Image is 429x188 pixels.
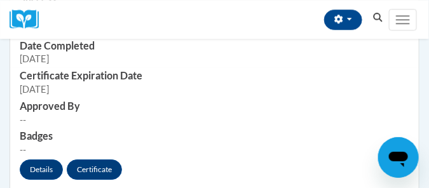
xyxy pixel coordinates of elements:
a: Cox Campus [10,10,48,29]
h3: Date Completed [20,39,409,53]
iframe: Button to launch messaging window [378,137,419,178]
a: Details button [20,159,63,180]
td: -- [10,128,419,158]
h3: Certificate Expiration Date [20,69,409,83]
h3: Badges [20,129,409,144]
button: Search [369,10,388,25]
span: [DATE] [20,53,49,64]
button: Account Settings [324,10,362,30]
img: Logo brand [10,10,48,29]
td: -- [10,98,419,128]
span: [DATE] [20,84,49,95]
h3: Approved By [20,99,409,114]
a: Certificate [67,159,122,180]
